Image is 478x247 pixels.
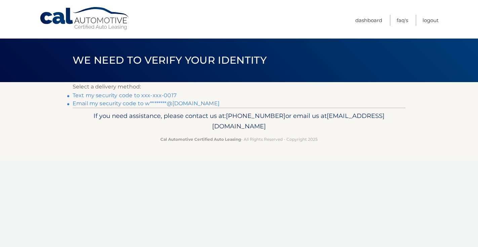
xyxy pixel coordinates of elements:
[226,112,285,120] span: [PHONE_NUMBER]
[160,137,241,142] strong: Cal Automotive Certified Auto Leasing
[73,54,267,66] span: We need to verify your identity
[77,136,401,143] p: - All Rights Reserved - Copyright 2025
[73,92,176,99] a: Text my security code to xxx-xxx-0017
[77,111,401,132] p: If you need assistance, please contact us at: or email us at
[423,15,439,26] a: Logout
[397,15,408,26] a: FAQ's
[73,100,220,107] a: Email my security code to w********@[DOMAIN_NAME]
[355,15,382,26] a: Dashboard
[73,82,405,91] p: Select a delivery method:
[39,7,130,30] a: Cal Automotive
